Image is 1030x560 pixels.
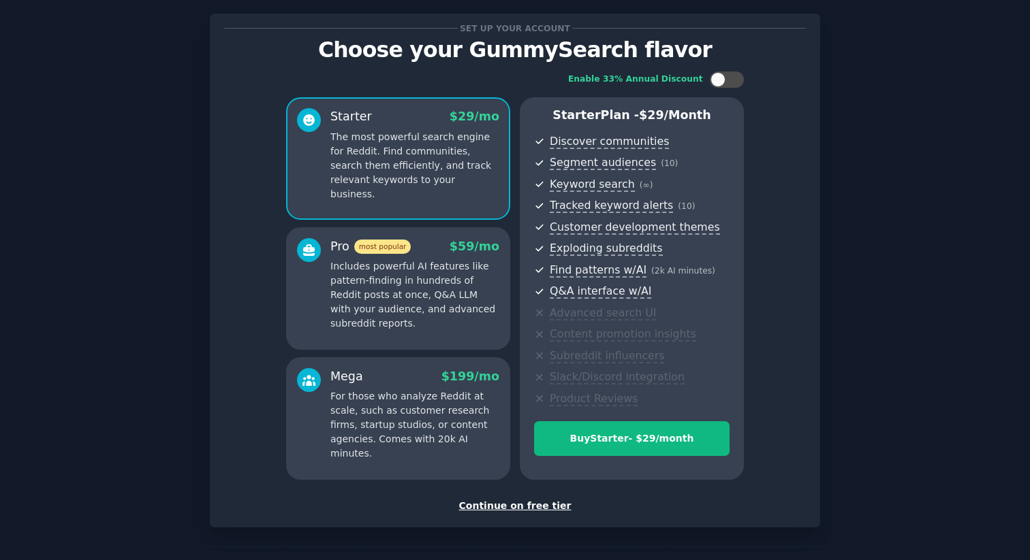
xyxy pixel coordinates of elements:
div: Continue on free tier [224,499,806,513]
p: Starter Plan - [534,107,730,124]
span: Customer development themes [550,220,720,235]
span: ( 10 ) [661,159,678,168]
span: $ 29 /month [639,108,711,122]
div: Buy Starter - $ 29 /month [535,431,729,446]
span: Find patterns w/AI [550,263,646,278]
p: Includes powerful AI features like pattern-finding in hundreds of Reddit posts at once, Q&A LLM w... [330,259,499,331]
span: Keyword search [550,178,635,192]
p: For those who analyze Reddit at scale, such as customer research firms, startup studios, or conte... [330,389,499,461]
span: Subreddit influencers [550,349,664,363]
span: $ 199 /mo [441,369,499,383]
p: Choose your GummySearch flavor [224,38,806,62]
span: $ 29 /mo [450,110,499,123]
div: Pro [330,238,411,255]
span: ( 2k AI minutes ) [651,266,715,276]
div: Starter [330,108,372,125]
span: Q&A interface w/AI [550,284,651,299]
span: Product Reviews [550,392,638,406]
div: Enable 33% Annual Discount [568,73,703,86]
span: ( ∞ ) [640,180,653,190]
button: BuyStarter- $29/month [534,421,730,456]
span: ( 10 ) [678,201,695,211]
span: most popular [354,240,411,254]
span: Content promotion insights [550,327,696,342]
span: Slack/Discord integration [550,370,685,384]
span: Discover communities [550,135,669,149]
span: Advanced search UI [550,306,656,320]
span: Set up your account [458,21,573,35]
p: The most powerful search engine for Reddit. Find communities, search them efficiently, and track ... [330,130,499,201]
div: Mega [330,368,363,385]
span: $ 59 /mo [450,240,499,253]
span: Segment audiences [550,156,656,170]
span: Exploding subreddits [550,242,662,256]
span: Tracked keyword alerts [550,199,673,213]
